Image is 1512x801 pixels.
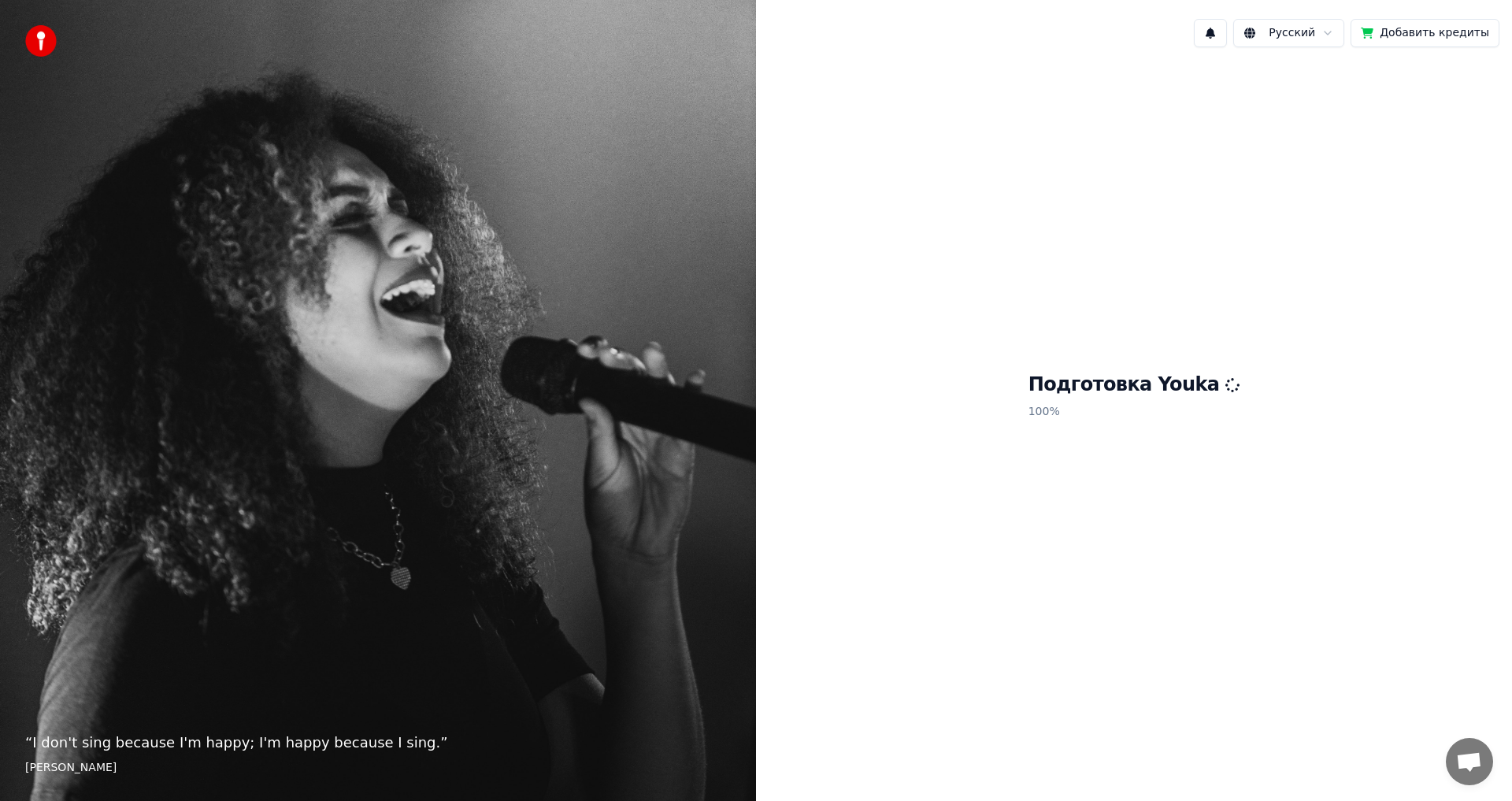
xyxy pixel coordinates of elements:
footer: [PERSON_NAME] [25,760,731,776]
div: Открытый чат [1446,738,1493,785]
h1: Подготовка Youka [1028,373,1240,398]
p: 100 % [1028,398,1240,426]
img: youka [25,25,57,57]
p: “ I don't sing because I'm happy; I'm happy because I sing. ” [25,732,731,754]
button: Добавить кредиты [1351,19,1499,47]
